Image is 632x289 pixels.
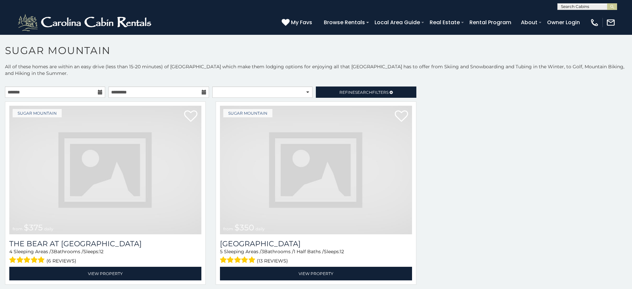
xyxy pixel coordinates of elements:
img: dummy-image.jpg [220,106,412,234]
a: Owner Login [544,17,583,28]
a: from $350 daily [220,106,412,234]
span: My Favs [291,18,312,27]
a: Browse Rentals [320,17,368,28]
a: View Property [220,267,412,280]
a: Add to favorites [184,110,197,124]
span: from [223,226,233,231]
a: from $375 daily [9,106,201,234]
a: Real Estate [426,17,463,28]
h3: The Bear At Sugar Mountain [9,239,201,248]
h3: Grouse Moor Lodge [220,239,412,248]
span: 1 Half Baths / [294,249,324,255]
a: Sugar Mountain [13,109,62,117]
span: (13 reviews) [257,257,288,265]
span: 12 [99,249,104,255]
span: 3 [51,249,54,255]
div: Sleeping Areas / Bathrooms / Sleeps: [220,248,412,265]
img: White-1-2.png [17,13,154,32]
span: $375 [24,223,43,232]
a: RefineSearchFilters [316,87,416,98]
a: The Bear At [GEOGRAPHIC_DATA] [9,239,201,248]
span: 3 [261,249,264,255]
img: dummy-image.jpg [9,106,201,234]
span: Refine Filters [339,90,388,95]
span: (6 reviews) [46,257,76,265]
a: Add to favorites [395,110,408,124]
a: View Property [9,267,201,280]
span: 5 [220,249,223,255]
span: daily [255,226,265,231]
a: [GEOGRAPHIC_DATA] [220,239,412,248]
a: Sugar Mountain [223,109,272,117]
img: mail-regular-white.png [606,18,615,27]
span: from [13,226,23,231]
a: About [518,17,541,28]
span: daily [44,226,53,231]
a: My Favs [282,18,314,27]
div: Sleeping Areas / Bathrooms / Sleeps: [9,248,201,265]
img: phone-regular-white.png [590,18,599,27]
span: Search [355,90,372,95]
a: Local Area Guide [371,17,423,28]
span: 12 [340,249,344,255]
span: 4 [9,249,12,255]
span: $350 [235,223,254,232]
a: Rental Program [466,17,515,28]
